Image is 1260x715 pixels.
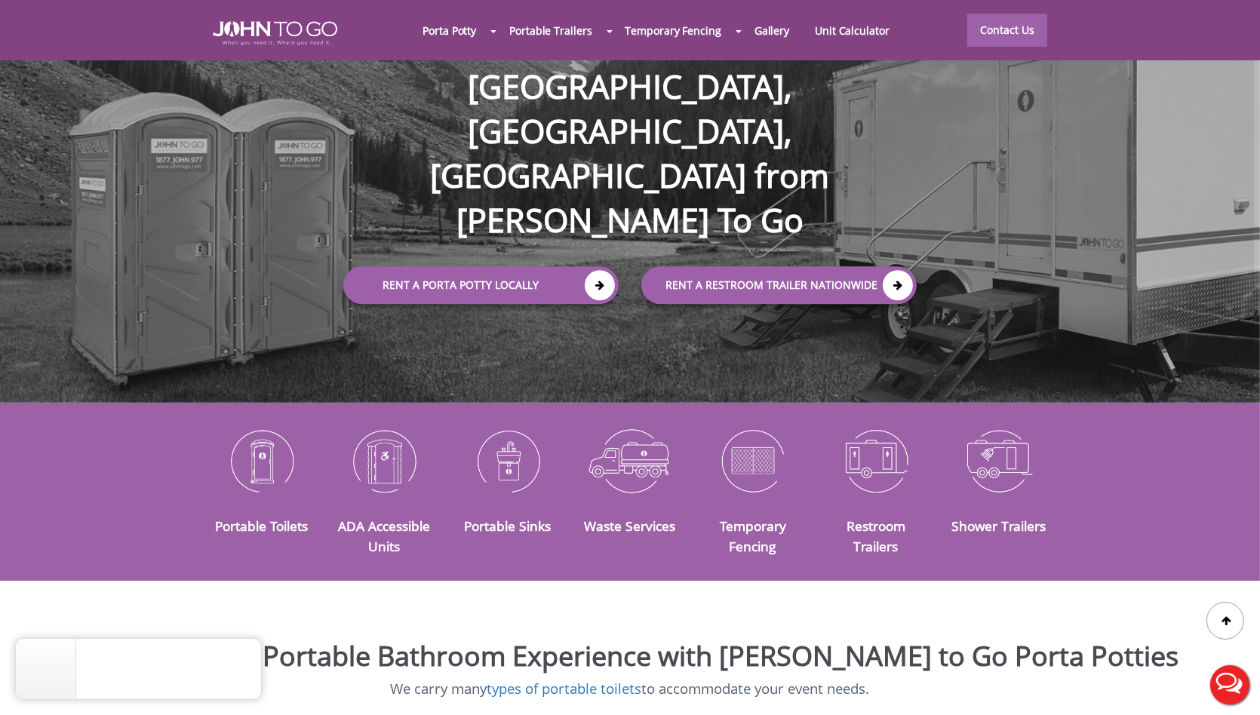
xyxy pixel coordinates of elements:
a: ADA Accessible Units [338,517,430,554]
a: Portable Sinks [464,517,551,535]
img: JOHN to go [213,21,337,45]
a: Temporary Fencing [720,517,786,554]
a: Shower Trailers [951,517,1046,535]
a: Restroom Trailers [847,517,905,554]
h2: Upgrade Your Portable Bathroom Experience with [PERSON_NAME] to Go Porta Potties [11,641,1249,671]
a: Waste Services [584,517,675,535]
img: Temporary-Fencing-cion_N.png [702,422,803,500]
a: Rent a Porta Potty Locally [343,267,619,305]
img: Waste-Services-icon_N.png [580,422,681,500]
p: We carry many to accommodate your event needs. [11,679,1249,699]
a: Temporary Fencing [613,14,734,47]
a: Porta Potty [410,14,489,47]
img: Restroom-Trailers-icon_N.png [825,422,926,500]
a: rent a RESTROOM TRAILER Nationwide [641,267,917,305]
a: Contact Us [967,14,1047,47]
img: Shower-Trailers-icon_N.png [948,422,1049,500]
img: ADA-Accessible-Units-icon_N.png [334,422,435,500]
a: Portable Trailers [496,14,604,47]
a: types of portable toilets [487,679,642,698]
a: Unit Calculator [802,14,902,47]
button: Live Chat [1200,655,1260,715]
img: Portable-Toilets-icon_N.png [211,422,312,500]
a: Portable Toilets [215,517,308,535]
a: Gallery [742,14,802,47]
img: Portable-Sinks-icon_N.png [457,422,558,500]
